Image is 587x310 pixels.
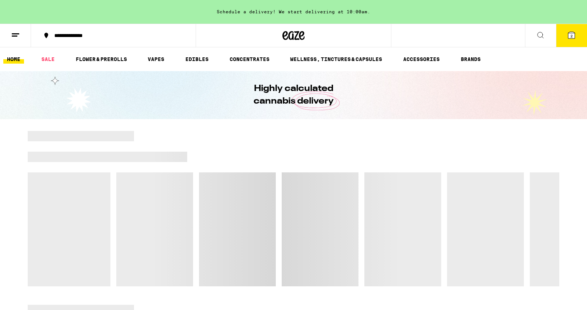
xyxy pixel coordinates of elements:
a: WELLNESS, TINCTURES & CAPSULES [286,55,386,64]
a: EDIBLES [182,55,212,64]
h1: Highly calculated cannabis delivery [233,82,354,108]
a: BRANDS [457,55,484,64]
button: 2 [556,24,587,47]
a: HOME [3,55,24,64]
a: SALE [38,55,58,64]
span: 2 [570,34,573,38]
a: FLOWER & PREROLLS [72,55,131,64]
a: CONCENTRATES [226,55,273,64]
a: VAPES [144,55,168,64]
a: ACCESSORIES [399,55,443,64]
